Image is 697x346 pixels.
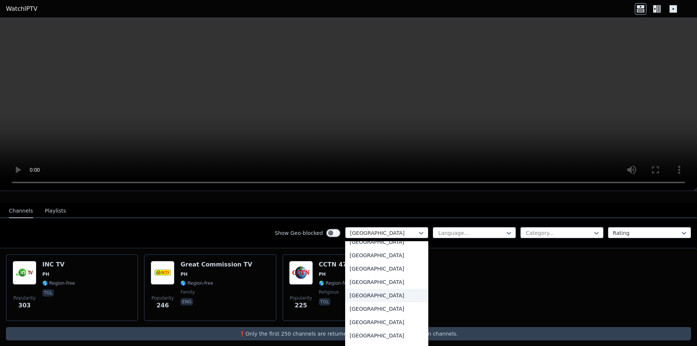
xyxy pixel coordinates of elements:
[6,4,37,13] a: WatchIPTV
[319,289,339,295] span: religious
[345,262,428,275] div: [GEOGRAPHIC_DATA]
[180,298,193,305] p: eng
[18,301,30,310] span: 303
[295,301,307,310] span: 225
[319,280,351,286] span: 🌎 Region-free
[42,261,75,268] h6: INC TV
[13,295,36,301] span: Popularity
[345,329,428,342] div: [GEOGRAPHIC_DATA]
[45,204,66,218] button: Playlists
[345,249,428,262] div: [GEOGRAPHIC_DATA]
[289,261,313,285] img: CCTN 47
[42,289,54,297] p: tgl
[319,261,351,268] h6: CCTN 47
[275,229,323,237] label: Show Geo-blocked
[345,289,428,302] div: [GEOGRAPHIC_DATA]
[151,295,174,301] span: Popularity
[13,261,36,285] img: INC TV
[345,302,428,316] div: [GEOGRAPHIC_DATA]
[290,295,312,301] span: Popularity
[9,204,33,218] button: Channels
[9,330,688,337] p: ❗️Only the first 250 channels are returned, use the filters to narrow down channels.
[345,316,428,329] div: [GEOGRAPHIC_DATA]
[157,301,169,310] span: 246
[180,280,213,286] span: 🌎 Region-free
[345,235,428,249] div: [GEOGRAPHIC_DATA]
[180,261,252,268] h6: Great Commission TV
[319,271,326,277] span: PH
[345,275,428,289] div: [GEOGRAPHIC_DATA]
[42,271,49,277] span: PH
[180,271,187,277] span: PH
[180,289,195,295] span: family
[151,261,174,285] img: Great Commission TV
[319,298,330,305] p: tgl
[42,280,75,286] span: 🌎 Region-free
